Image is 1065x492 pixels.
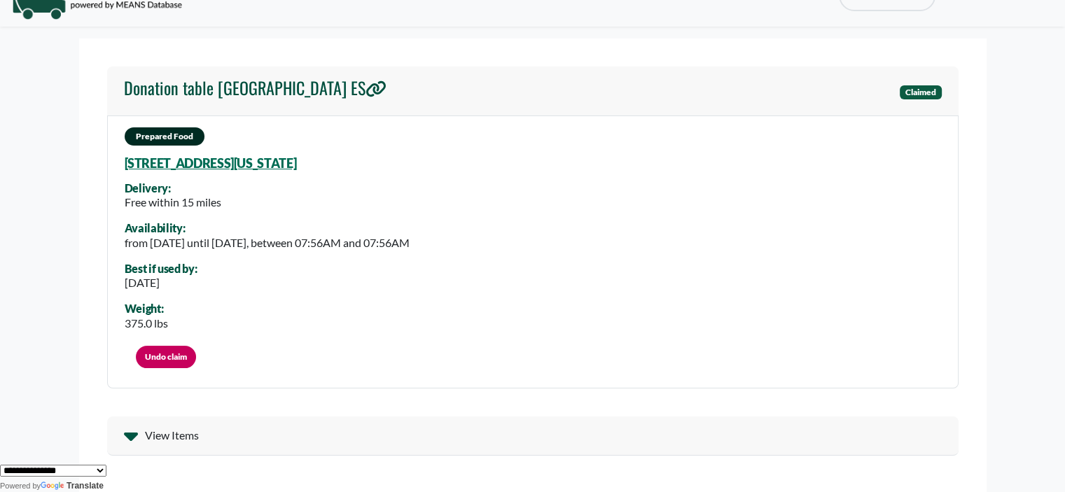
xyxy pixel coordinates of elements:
div: Delivery: [125,182,221,195]
a: Translate [41,481,104,491]
a: Donation table [GEOGRAPHIC_DATA] ES [124,78,387,104]
div: 375.0 lbs [125,315,168,332]
span: Claimed [900,85,942,99]
div: Best if used by: [125,262,197,275]
a: [STREET_ADDRESS][US_STATE] [125,155,297,171]
div: Weight: [125,302,168,315]
h4: Donation table [GEOGRAPHIC_DATA] ES [124,78,387,98]
div: [DATE] [125,274,197,291]
span: View Items [145,427,199,444]
a: Undo claim [136,346,196,368]
img: Google Translate [41,482,67,491]
div: Availability: [125,222,410,234]
div: Free within 15 miles [125,194,221,211]
span: Prepared Food [125,127,204,146]
div: from [DATE] until [DATE], between 07:56AM and 07:56AM [125,234,410,251]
